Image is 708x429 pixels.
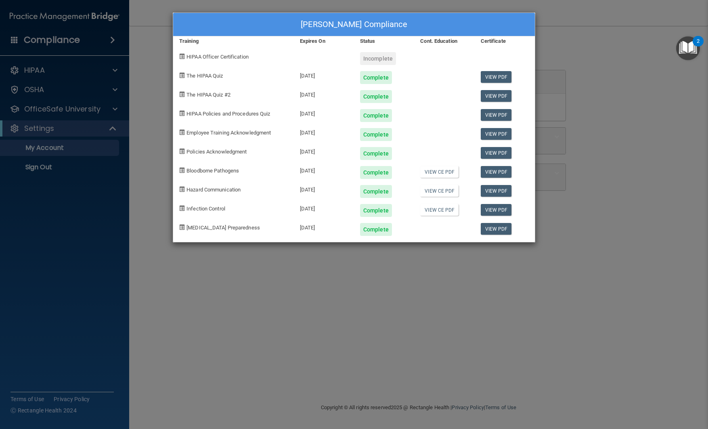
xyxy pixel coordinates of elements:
[676,36,700,60] button: Open Resource Center, 2 new notifications
[294,217,354,236] div: [DATE]
[294,141,354,160] div: [DATE]
[360,52,396,65] div: Incomplete
[481,223,512,235] a: View PDF
[360,204,392,217] div: Complete
[173,36,294,46] div: Training
[294,84,354,103] div: [DATE]
[360,223,392,236] div: Complete
[481,71,512,83] a: View PDF
[420,166,459,178] a: View CE PDF
[294,179,354,198] div: [DATE]
[360,147,392,160] div: Complete
[186,187,241,193] span: Hazard Communication
[481,90,512,102] a: View PDF
[481,128,512,140] a: View PDF
[481,204,512,216] a: View PDF
[294,122,354,141] div: [DATE]
[186,225,260,231] span: [MEDICAL_DATA] Preparedness
[173,13,535,36] div: [PERSON_NAME] Compliance
[186,54,249,60] span: HIPAA Officer Certification
[186,111,270,117] span: HIPAA Policies and Procedures Quiz
[294,103,354,122] div: [DATE]
[294,36,354,46] div: Expires On
[186,130,271,136] span: Employee Training Acknowledgment
[186,206,225,212] span: Infection Control
[360,185,392,198] div: Complete
[294,160,354,179] div: [DATE]
[420,204,459,216] a: View CE PDF
[481,166,512,178] a: View PDF
[481,185,512,197] a: View PDF
[360,166,392,179] div: Complete
[186,149,247,155] span: Policies Acknowledgment
[360,109,392,122] div: Complete
[475,36,535,46] div: Certificate
[697,41,700,52] div: 2
[186,168,239,174] span: Bloodborne Pathogens
[360,71,392,84] div: Complete
[186,92,230,98] span: The HIPAA Quiz #2
[360,90,392,103] div: Complete
[481,109,512,121] a: View PDF
[294,65,354,84] div: [DATE]
[294,198,354,217] div: [DATE]
[414,36,474,46] div: Cont. Education
[360,128,392,141] div: Complete
[186,73,223,79] span: The HIPAA Quiz
[354,36,414,46] div: Status
[420,185,459,197] a: View CE PDF
[481,147,512,159] a: View PDF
